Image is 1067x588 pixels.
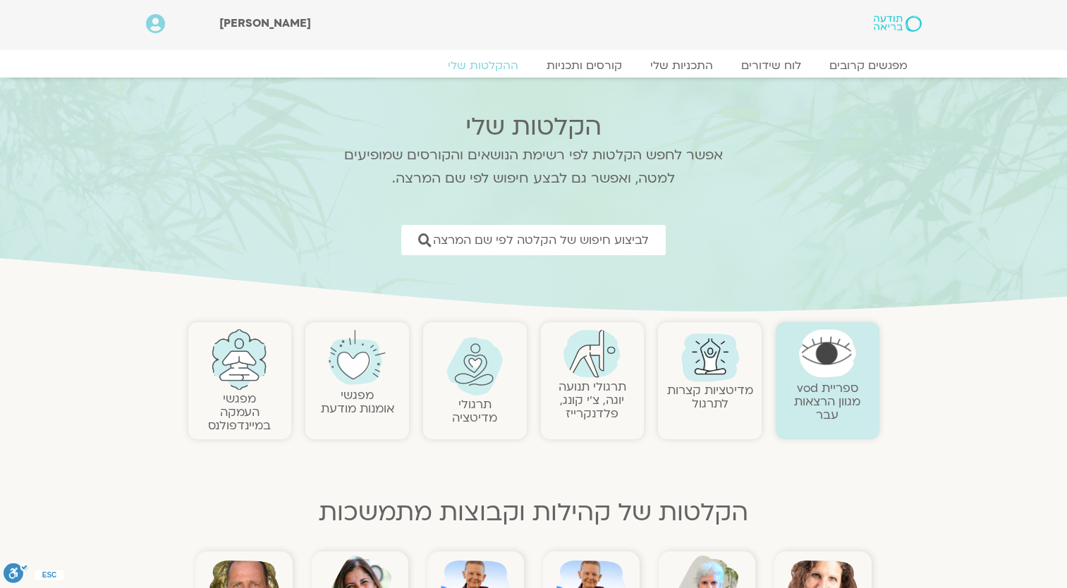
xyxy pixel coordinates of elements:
[321,387,394,417] a: מפגשיאומנות מודעת
[146,59,922,73] nav: Menu
[532,59,636,73] a: קורסים ותכניות
[727,59,815,73] a: לוח שידורים
[794,380,860,423] a: ספריית vodמגוון הרצאות עבר
[815,59,922,73] a: מפגשים קרובים
[434,59,532,73] a: ההקלטות שלי
[326,113,742,141] h2: הקלטות שלי
[433,233,649,247] span: לביצוע חיפוש של הקלטה לפי שם המרצה
[636,59,727,73] a: התכניות שלי
[401,225,666,255] a: לביצוע חיפוש של הקלטה לפי שם המרצה
[667,382,753,412] a: מדיטציות קצרות לתרגול
[208,391,271,434] a: מפגשיהעמקה במיינדפולנס
[559,379,626,422] a: תרגולי תנועהיוגה, צ׳י קונג, פלדנקרייז
[188,498,879,527] h2: הקלטות של קהילות וקבוצות מתמשכות
[326,144,742,190] p: אפשר לחפש הקלטות לפי רשימת הנושאים והקורסים שמופיעים למטה, ואפשר גם לבצע חיפוש לפי שם המרצה.
[219,16,311,31] span: [PERSON_NAME]
[452,396,497,426] a: תרגולימדיטציה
